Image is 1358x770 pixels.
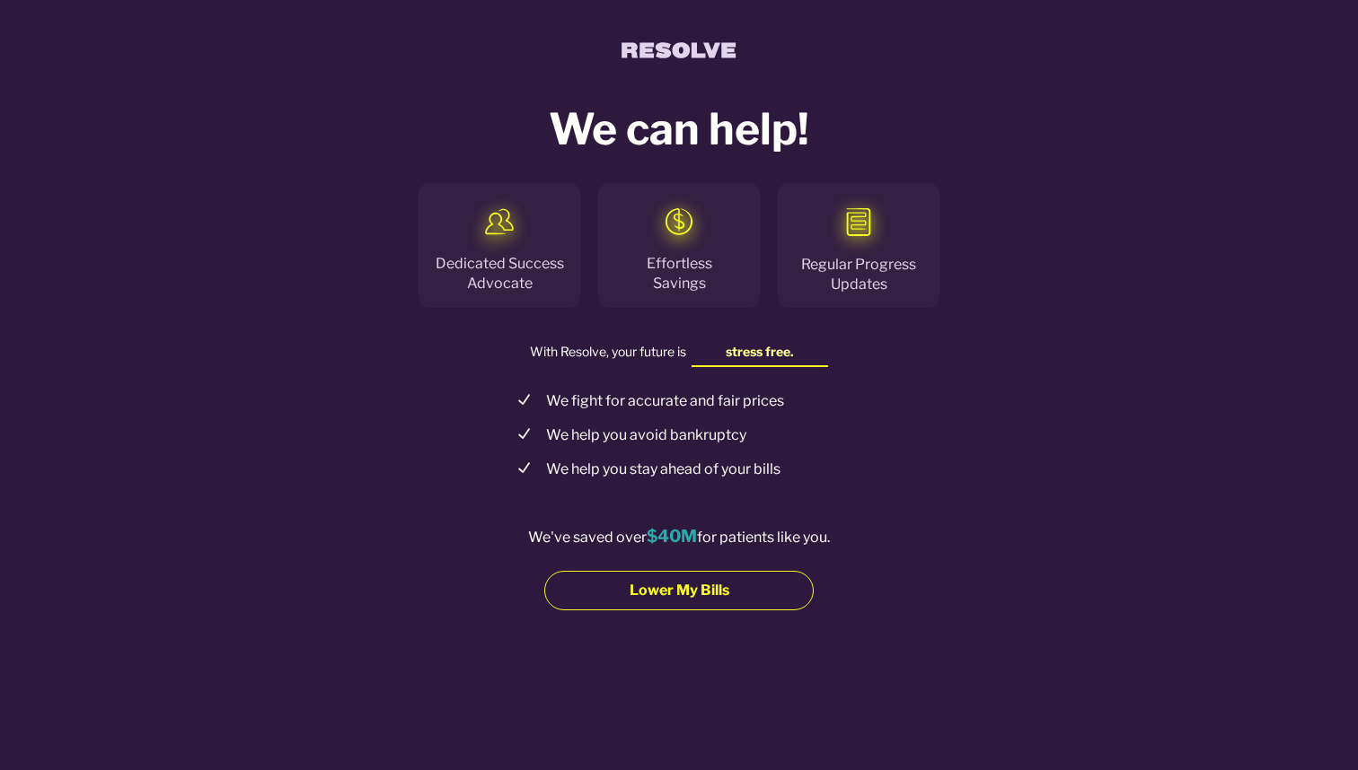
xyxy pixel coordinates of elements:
[546,459,780,479] div: We help you stay ahead of your bills
[630,581,729,600] span: Lower My Bills
[692,342,828,362] span: stress free.
[277,104,1081,156] h5: We can help!
[432,254,567,294] div: Dedicated Success Advocate
[692,363,828,383] span: in your control.
[546,425,746,445] div: We help you avoid bankruptcy
[647,526,697,547] span: $40M
[647,254,712,294] div: Effortless Savings
[544,571,814,610] button: Lower My Bills
[528,525,830,549] div: We've saved over for patients like you.
[791,255,926,295] div: Regular Progress Updates
[530,342,686,367] span: With Resolve, your future is
[546,391,784,411] div: We fight for accurate and fair prices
